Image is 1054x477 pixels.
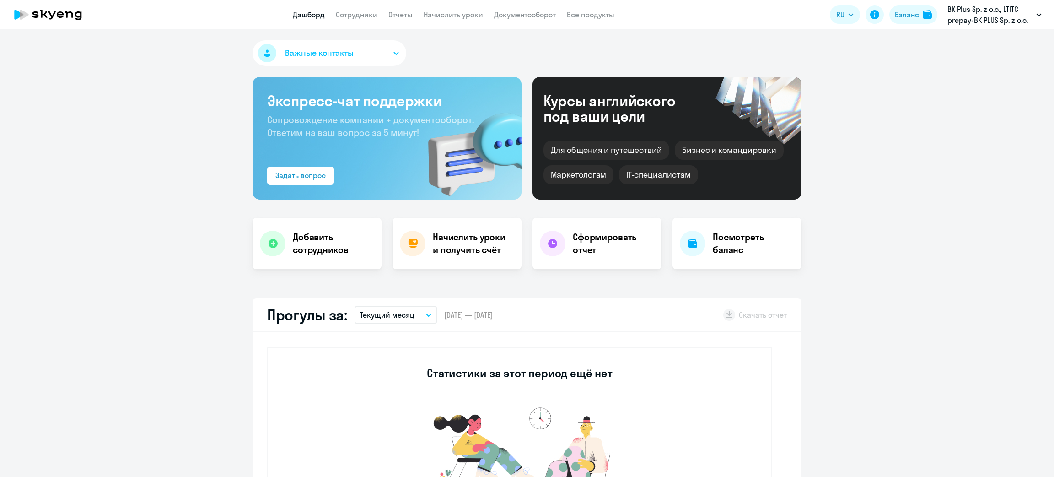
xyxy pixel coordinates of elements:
h3: Статистики за этот период ещё нет [427,366,612,380]
div: Баланс [895,9,919,20]
div: IT-специалистам [619,165,698,184]
h4: Посмотреть баланс [713,231,794,256]
button: BK Plus Sp. z o.o., LTITC prepay-BK PLUS Sp. z o.o. [943,4,1046,26]
div: Бизнес и командировки [675,141,784,160]
button: Задать вопрос [267,167,334,185]
div: Задать вопрос [275,170,326,181]
p: BK Plus Sp. z o.o., LTITC prepay-BK PLUS Sp. z o.o. [947,4,1032,26]
button: Важные контакты [253,40,406,66]
span: RU [836,9,844,20]
a: Начислить уроки [424,10,483,19]
button: Балансbalance [889,5,937,24]
button: RU [830,5,860,24]
span: [DATE] — [DATE] [444,310,493,320]
img: bg-img [415,97,522,200]
a: Сотрудники [336,10,377,19]
img: balance [923,10,932,19]
h3: Экспресс-чат поддержки [267,92,507,110]
a: Все продукты [567,10,614,19]
span: Важные контакты [285,47,354,59]
h4: Сформировать отчет [573,231,654,256]
h4: Начислить уроки и получить счёт [433,231,512,256]
div: Курсы английского под ваши цели [543,93,700,124]
a: Документооборот [494,10,556,19]
div: Маркетологам [543,165,613,184]
p: Текущий месяц [360,309,414,320]
a: Отчеты [388,10,413,19]
h2: Прогулы за: [267,306,347,324]
div: Для общения и путешествий [543,141,669,160]
button: Текущий месяц [355,306,437,324]
a: Дашборд [293,10,325,19]
h4: Добавить сотрудников [293,231,374,256]
span: Сопровождение компании + документооборот. Ответим на ваш вопрос за 5 минут! [267,114,474,138]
